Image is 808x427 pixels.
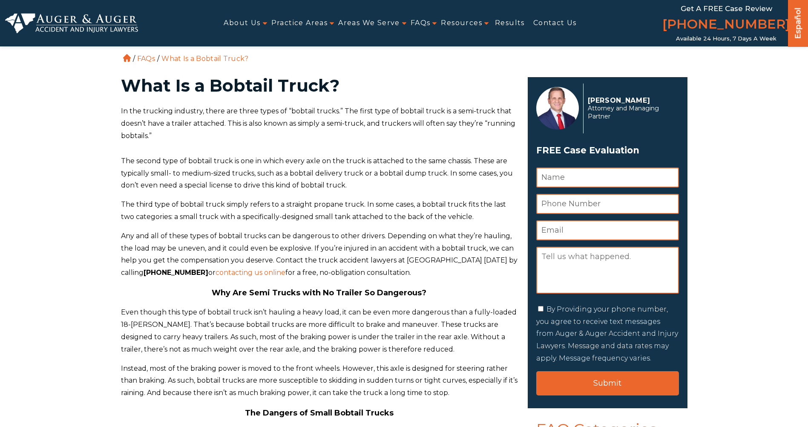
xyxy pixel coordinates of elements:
a: [PHONE_NUMBER] [662,15,790,35]
strong: [PHONE_NUMBER] [144,268,208,277]
a: contacting us online [216,268,285,277]
input: Submit [536,371,679,395]
b: Why Are Semi Trucks with No Trailer So Dangerous? [212,288,426,297]
span: FREE Case Evaluation [536,142,679,159]
p: In the trucking industry, there are three types of “bobtail trucks.” The first type of bobtail tr... [121,105,518,142]
p: [PERSON_NAME] [588,96,674,104]
label: By Providing your phone number, you agree to receive text messages from Auger & Auger Accident an... [536,305,678,362]
span: Get a FREE Case Review [681,4,772,13]
b: The Dangers of Small Bobtail Trucks [245,408,394,418]
a: Practice Areas [271,14,328,33]
p: Any and all of these types of bobtail trucks can be dangerous to other drivers. Depending on what... [121,230,518,279]
a: Resources [441,14,482,33]
span: Attorney and Managing Partner [588,104,674,121]
a: FAQs [137,55,155,63]
input: Name [536,167,679,188]
img: Auger & Auger Accident and Injury Lawyers Logo [5,13,138,34]
a: Home [123,54,131,62]
li: What Is a Bobtail Truck? [159,55,250,63]
img: Herbert Auger [536,87,579,130]
p: The third type of bobtail truck simply refers to a straight propane truck. In some cases, a bobta... [121,199,518,223]
input: Phone Number [536,194,679,214]
span: Available 24 Hours, 7 Days a Week [676,35,776,42]
a: FAQs [411,14,431,33]
a: Contact Us [533,14,577,33]
p: The second type of bobtail truck is one in which every axle on the truck is attached to the same ... [121,155,518,192]
h1: What Is a Bobtail Truck? [121,77,518,94]
a: About Us [224,14,260,33]
a: Results [495,14,525,33]
a: Areas We Serve [338,14,400,33]
input: Email [536,220,679,240]
p: Even though this type of bobtail truck isn’t hauling a heavy load, it can be even more dangerous ... [121,306,518,355]
p: Instead, most of the braking power is moved to the front wheels. However, this axle is designed f... [121,363,518,399]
